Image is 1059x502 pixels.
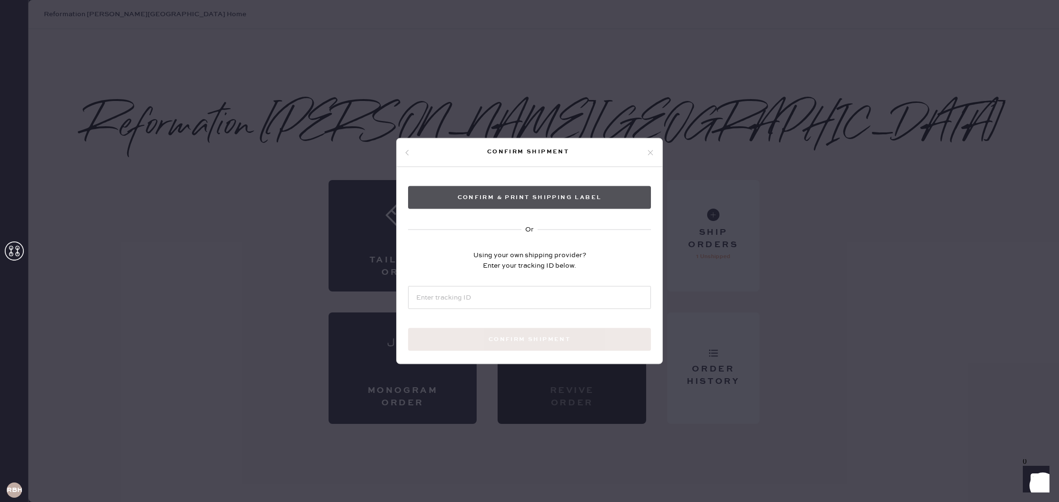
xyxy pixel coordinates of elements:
iframe: Front Chat [1014,459,1055,500]
button: Confirm & Print shipping label [408,186,651,209]
div: Using your own shipping provider? Enter your tracking ID below. [473,250,586,271]
h3: RBHA [7,487,22,493]
input: Enter tracking ID [408,286,651,309]
div: Or [525,224,534,235]
div: Confirm shipment [410,146,646,157]
button: Confirm shipment [408,328,651,351]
